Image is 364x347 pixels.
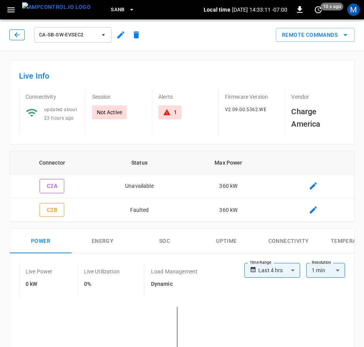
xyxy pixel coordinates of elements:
p: Session [92,93,146,101]
span: 10 s ago [321,3,343,10]
p: Firmware Version [225,93,279,101]
table: connector table [10,151,354,222]
p: Load Management [151,268,197,275]
th: Max Power [184,151,272,174]
label: Resolution [312,259,331,266]
h6: Dynamic [151,280,197,289]
div: 1 [174,108,177,116]
button: Uptime [196,229,258,254]
span: SanB [111,5,125,14]
th: Status [94,151,185,174]
h6: Live Info [19,70,345,82]
p: Not Active [97,108,122,116]
p: Live Utilization [84,268,120,275]
p: [DATE] 14:33:11 -07:00 [232,6,287,14]
td: Unavailable [94,174,185,198]
button: C2B [39,203,64,217]
span: ca-sb-sw-evseC2 [39,31,96,40]
h6: Charge America [291,105,345,130]
p: Live Power [26,268,53,275]
label: Time Range [250,259,271,266]
p: Local time [204,6,230,14]
div: remote commands options [276,28,355,42]
button: set refresh interval [312,3,325,16]
button: SOC [134,229,196,254]
p: Alerts [158,93,212,101]
div: 1 min [306,263,345,278]
button: Power [10,229,72,254]
td: 360 kW [184,198,272,222]
span: updated about 23 hours ago [44,107,77,121]
span: V2.09.00.5362.WE [225,107,266,112]
button: Energy [72,229,134,254]
h6: 0 kW [26,280,53,289]
button: Connectivity [258,229,319,254]
button: SanB [108,2,138,17]
div: Last 4 hrs [258,263,300,278]
button: ca-sb-sw-evseC2 [34,27,112,43]
td: Faulted [94,198,185,222]
td: 360 kW [184,174,272,198]
p: Connectivity [26,93,79,101]
div: profile-icon [347,3,360,16]
p: Vendor [291,93,345,101]
button: Remote Commands [276,28,355,42]
img: ampcontrol.io logo [22,2,91,12]
th: Connector [10,151,94,174]
button: C2A [39,179,64,193]
h6: 0% [84,280,120,289]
